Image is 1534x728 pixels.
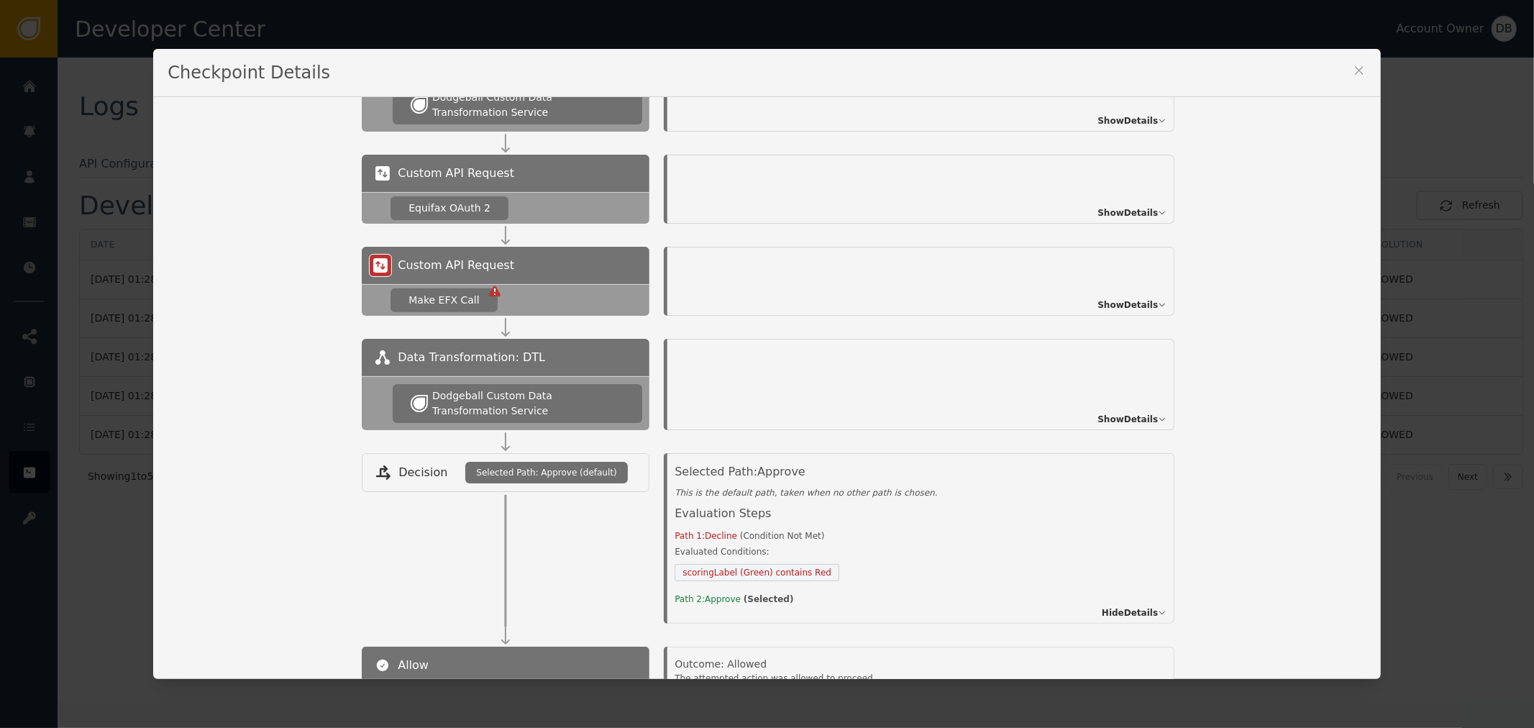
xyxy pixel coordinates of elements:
[1102,606,1158,619] span: Hide Details
[398,464,447,481] span: Decision
[432,90,624,120] div: Dodgeball Custom Data Transformation Service
[675,486,1142,499] div: This is the default path, taken when no other path is chosen.
[408,293,479,308] div: Make EFX Call
[705,594,744,604] span: Approve
[675,531,705,541] span: Path 1:
[408,201,490,216] div: Equifax OAuth 2
[675,545,1142,558] span: Evaluated Conditions:
[1097,114,1158,127] span: Show Details
[1097,299,1158,311] span: Show Details
[675,505,1142,529] div: Evaluation Steps
[398,165,514,182] span: Custom API Request
[705,531,740,541] span: Decline
[675,465,757,478] span: Selected Path:
[757,465,805,478] span: Approve
[398,657,429,674] span: Allow
[1097,413,1158,426] span: Show Details
[744,594,794,604] span: ( Selected )
[675,564,839,581] span: scoringLabel (Green) contains Red
[153,49,1380,97] div: Checkpoint Details
[476,466,616,479] span: Selected Path: Approve (default)
[675,657,1135,672] div: Outcome: Allowed
[398,257,514,274] span: Custom API Request
[675,594,705,604] span: Path 2:
[1097,206,1158,219] span: Show Details
[432,388,624,419] div: Dodgeball Custom Data Transformation Service
[398,349,545,366] span: Data Transformation: DTL
[740,531,825,541] span: ( Condition Not Met )
[675,672,1135,685] div: The attempted action was allowed to proceed.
